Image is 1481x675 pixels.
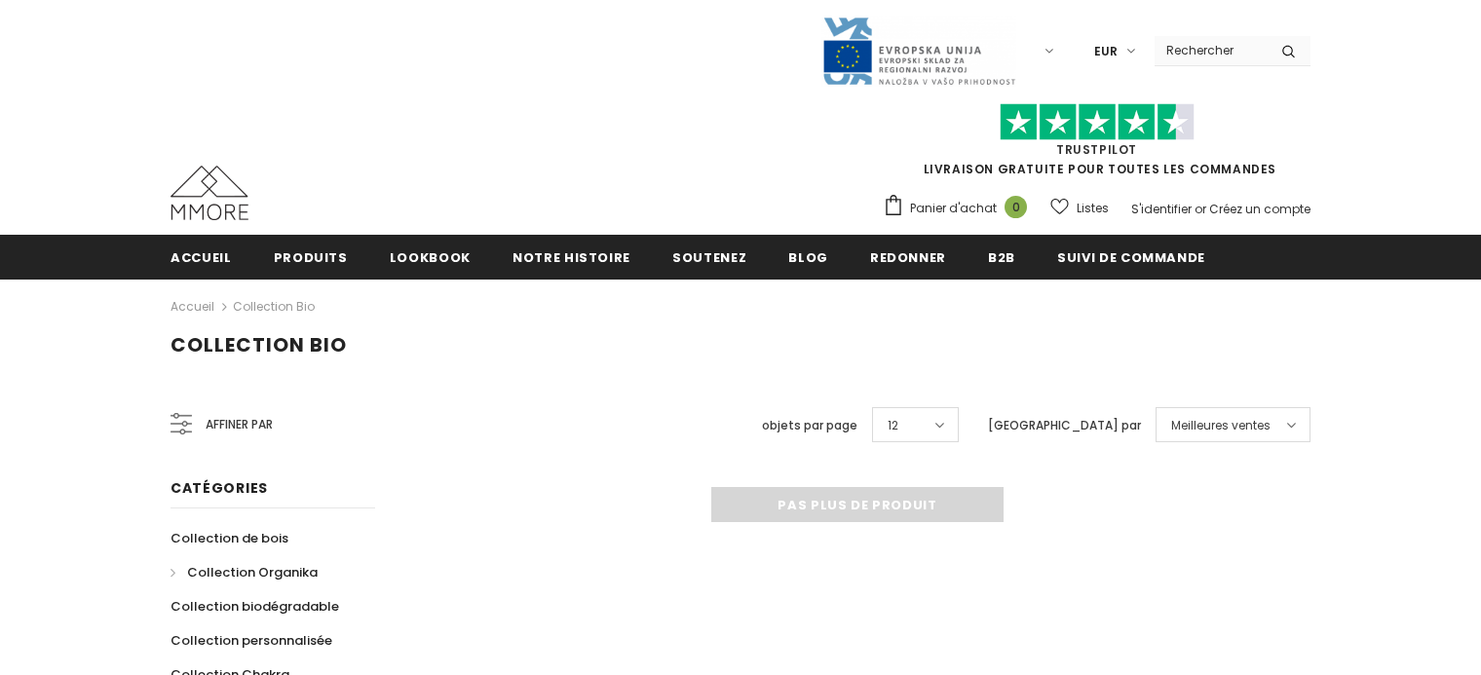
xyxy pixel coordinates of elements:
a: Collection Organika [171,555,318,589]
span: Lookbook [390,248,471,267]
label: [GEOGRAPHIC_DATA] par [988,416,1141,435]
span: Collection de bois [171,529,288,547]
a: Redonner [870,235,946,279]
span: Produits [274,248,348,267]
a: Accueil [171,295,214,319]
a: Créez un compte [1209,201,1310,217]
a: Produits [274,235,348,279]
span: Notre histoire [513,248,630,267]
a: TrustPilot [1056,141,1137,158]
span: 12 [888,416,898,435]
a: Collection personnalisée [171,623,332,657]
span: Blog [788,248,828,267]
span: Affiner par [206,414,273,435]
a: Suivi de commande [1057,235,1205,279]
a: Accueil [171,235,232,279]
a: Collection Bio [233,298,315,315]
span: or [1195,201,1206,217]
label: objets par page [762,416,857,435]
span: Listes [1077,199,1109,218]
input: Search Site [1155,36,1267,64]
a: S'identifier [1131,201,1192,217]
a: B2B [988,235,1015,279]
span: 0 [1005,196,1027,218]
span: Suivi de commande [1057,248,1205,267]
span: Collection personnalisée [171,631,332,650]
img: Javni Razpis [821,16,1016,87]
span: B2B [988,248,1015,267]
a: Panier d'achat 0 [883,194,1037,223]
a: Collection de bois [171,521,288,555]
span: EUR [1094,42,1118,61]
span: Collection biodégradable [171,597,339,616]
span: Panier d'achat [910,199,997,218]
img: Faites confiance aux étoiles pilotes [1000,103,1195,141]
a: soutenez [672,235,746,279]
img: Cas MMORE [171,166,248,220]
span: Collection Bio [171,331,347,358]
span: Meilleures ventes [1171,416,1271,435]
span: Catégories [171,478,268,498]
a: Listes [1050,191,1109,225]
a: Lookbook [390,235,471,279]
a: Collection biodégradable [171,589,339,623]
span: Accueil [171,248,232,267]
a: Javni Razpis [821,42,1016,58]
a: Notre histoire [513,235,630,279]
span: Redonner [870,248,946,267]
span: soutenez [672,248,746,267]
span: Collection Organika [187,563,318,581]
a: Blog [788,235,828,279]
span: LIVRAISON GRATUITE POUR TOUTES LES COMMANDES [883,112,1310,177]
